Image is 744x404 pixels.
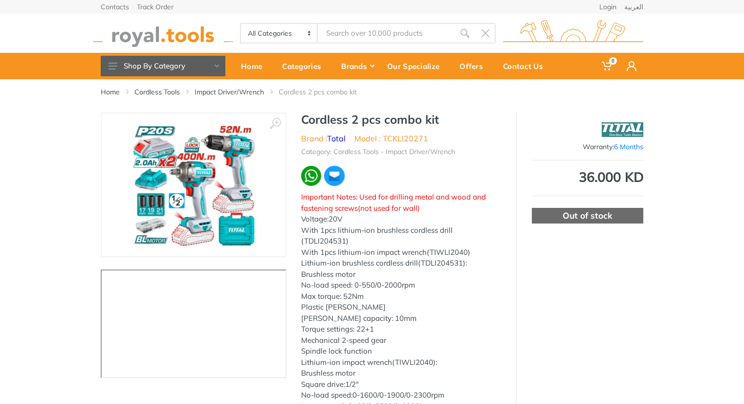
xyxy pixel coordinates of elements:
[496,53,556,79] a: Contact Us
[327,134,346,143] a: Total
[599,3,616,10] a: Login
[595,53,620,79] a: 0
[234,56,275,76] div: Home
[301,166,321,186] img: wa.webp
[137,3,174,10] a: Track Order
[234,53,275,79] a: Home
[318,23,455,44] input: Site search
[101,87,643,97] nav: breadcrumb
[301,112,502,127] h1: Cordless 2 pcs combo kit
[380,56,453,76] div: Our Specialize
[602,117,643,142] img: Total
[301,147,455,157] li: Category: Cordless Tools - Impact Driver/Wrench
[241,24,318,43] select: Category
[334,56,380,76] div: Brands
[532,170,643,184] div: 36.000 KD
[614,142,643,151] span: 6 Months
[195,87,264,97] a: Impact Driver/Wrench
[134,87,180,97] a: Cordless Tools
[354,133,428,144] li: Model : TCKLI20271
[609,57,617,65] span: 0
[496,56,556,76] div: Contact Us
[132,123,255,247] img: Royal Tools - Cordless 2 pcs combo kit
[453,56,496,76] div: Offers
[380,53,453,79] a: Our Specialize
[532,142,643,152] div: Warranty:
[101,87,120,97] a: Home
[275,56,334,76] div: Categories
[275,53,334,79] a: Categories
[453,53,496,79] a: Offers
[301,192,486,213] span: Important Notes: Used for drilling metal and wood and fastening screws(not used for wall)
[93,20,233,47] img: royal.tools Logo
[323,165,345,187] img: ma.webp
[279,87,372,97] li: Cordless 2 pcs combo kit
[101,3,129,10] a: Contacts
[624,3,643,10] a: العربية
[301,133,346,144] li: Brand :
[503,20,643,47] img: royal.tools Logo
[101,56,225,76] button: Shop By Category
[532,208,643,224] div: Out of stock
